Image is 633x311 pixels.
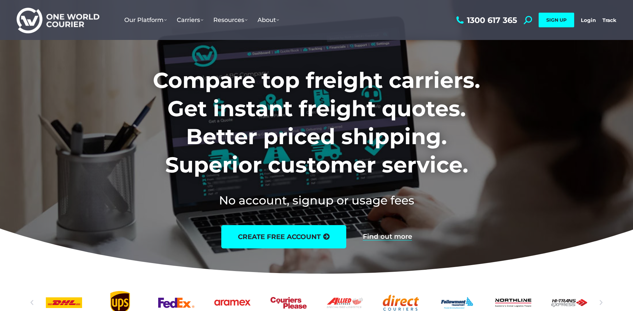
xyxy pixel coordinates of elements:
[546,17,567,23] span: SIGN UP
[455,16,517,24] a: 1300 617 365
[208,10,253,30] a: Resources
[258,16,279,24] span: About
[602,17,616,23] a: Track
[581,17,596,23] a: Login
[172,10,208,30] a: Carriers
[124,16,167,24] span: Our Platform
[17,7,99,34] img: One World Courier
[363,233,412,240] a: Find out more
[119,10,172,30] a: Our Platform
[109,66,524,179] h1: Compare top freight carriers. Get instant freight quotes. Better priced shipping. Superior custom...
[221,225,346,248] a: create free account
[109,192,524,208] h2: No account, signup or usage fees
[213,16,248,24] span: Resources
[539,13,574,27] a: SIGN UP
[177,16,203,24] span: Carriers
[253,10,284,30] a: About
